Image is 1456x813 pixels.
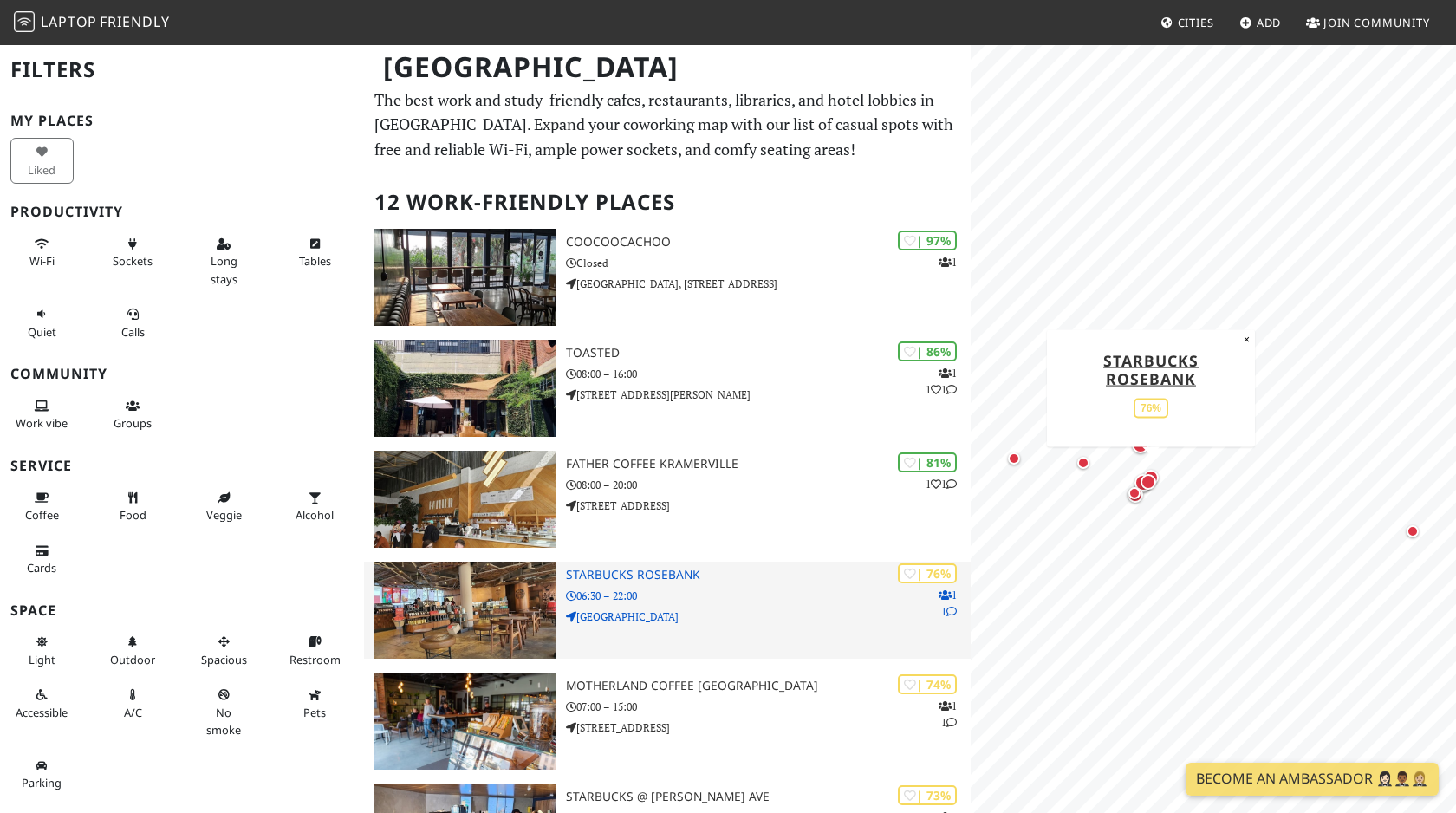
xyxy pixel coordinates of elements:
h3: Service [10,458,354,474]
div: Map marker [1137,471,1160,493]
button: No smoke [192,680,256,744]
div: Map marker [1140,466,1162,489]
div: | 86% [898,341,957,361]
button: Wi-Fi [10,230,74,276]
span: Natural light [29,652,55,667]
a: Toasted | 86% 111 Toasted 08:00 – 16:00 [STREET_ADDRESS][PERSON_NAME] [364,340,971,437]
button: Quiet [10,300,74,346]
button: Calls [101,300,165,346]
a: LaptopFriendly LaptopFriendly [14,8,170,38]
h3: Community [10,366,354,382]
h3: Productivity [10,204,354,220]
a: Motherland Coffee Sturdee Avenue | 74% 11 Motherland Coffee [GEOGRAPHIC_DATA] 07:00 – 15:00 [STRE... [364,673,971,770]
p: [GEOGRAPHIC_DATA], [STREET_ADDRESS] [566,276,971,292]
button: Cards [10,537,74,582]
p: 08:00 – 20:00 [566,477,971,493]
button: Restroom [283,628,347,673]
button: Alcohol [283,484,347,530]
p: [GEOGRAPHIC_DATA] [566,608,971,625]
button: A/C [101,680,165,726]
p: 1 1 1 [926,365,957,398]
h3: My Places [10,113,354,129]
img: Toasted [374,340,556,437]
a: Coocoocachoo | 97% 1 Coocoocachoo Closed [GEOGRAPHIC_DATA], [STREET_ADDRESS] [364,229,971,326]
a: Starbucks Rosebank | 76% 11 Starbucks Rosebank 06:30 – 22:00 [GEOGRAPHIC_DATA] [364,562,971,659]
span: Cities [1178,15,1214,30]
span: Alcohol [296,507,334,523]
div: Map marker [1004,448,1024,469]
span: Spacious [201,652,247,667]
span: Air conditioned [124,705,142,720]
img: Starbucks Rosebank [374,562,556,659]
span: Laptop [41,12,97,31]
h2: 12 Work-Friendly Places [374,176,960,229]
button: Tables [283,230,347,276]
p: 1 [939,254,957,270]
span: Group tables [114,415,152,431]
div: | 73% [898,785,957,805]
button: Groups [101,392,165,438]
div: | 74% [898,674,957,694]
a: Starbucks Rosebank [1103,349,1199,388]
h3: Coocoocachoo [566,235,971,250]
p: 1 1 [926,476,957,492]
h3: Starbucks Rosebank [566,568,971,582]
div: Map marker [1131,471,1155,495]
span: Smoke free [206,705,241,738]
span: Video/audio calls [121,324,145,340]
button: Light [10,628,74,673]
div: 76% [1134,398,1168,418]
button: Work vibe [10,392,74,438]
p: 07:00 – 15:00 [566,699,971,715]
span: Outdoor area [110,652,155,667]
p: [STREET_ADDRESS] [566,498,971,514]
button: Accessible [10,680,74,726]
span: Veggie [206,507,242,523]
span: Parking [22,775,62,790]
div: | 97% [898,231,957,250]
img: Coocoocachoo [374,229,556,326]
span: Work-friendly tables [299,253,331,269]
a: Join Community [1299,7,1437,38]
button: Sockets [101,230,165,276]
button: Spacious [192,628,256,673]
p: 1 1 [939,698,957,731]
button: Veggie [192,484,256,530]
button: Parking [10,751,74,797]
span: People working [16,415,68,431]
span: Join Community [1323,15,1430,30]
span: Friendly [100,12,169,31]
img: Father Coffee Kramerville [374,451,556,548]
div: Map marker [1073,452,1094,473]
h3: Toasted [566,346,971,361]
div: Map marker [1124,484,1147,506]
img: Motherland Coffee Sturdee Avenue [374,673,556,770]
p: [STREET_ADDRESS] [566,719,971,736]
a: Add [1232,7,1289,38]
h3: Father Coffee Kramerville [566,457,971,472]
div: Map marker [1124,483,1145,504]
p: 1 1 [939,587,957,620]
h3: Motherland Coffee [GEOGRAPHIC_DATA] [566,679,971,693]
span: Credit cards [27,560,56,576]
span: Pet friendly [303,705,326,720]
span: Stable Wi-Fi [29,253,55,269]
div: Map marker [1128,433,1153,457]
span: Food [120,507,146,523]
h3: Starbucks @ [PERSON_NAME] Ave [566,790,971,804]
p: The best work and study-friendly cafes, restaurants, libraries, and hotel lobbies in [GEOGRAPHIC_... [374,88,960,162]
h3: Space [10,602,354,619]
span: Restroom [289,652,341,667]
button: Pets [283,680,347,726]
span: Add [1257,15,1282,30]
span: Accessible [16,705,68,720]
a: Father Coffee Kramerville | 81% 11 Father Coffee Kramerville 08:00 – 20:00 [STREET_ADDRESS] [364,451,971,548]
img: LaptopFriendly [14,11,35,32]
div: | 81% [898,452,957,472]
h2: Filters [10,43,354,96]
p: Closed [566,255,971,271]
button: Food [101,484,165,530]
div: Map marker [1402,521,1423,542]
p: [STREET_ADDRESS][PERSON_NAME] [566,387,971,403]
button: Outdoor [101,628,165,673]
